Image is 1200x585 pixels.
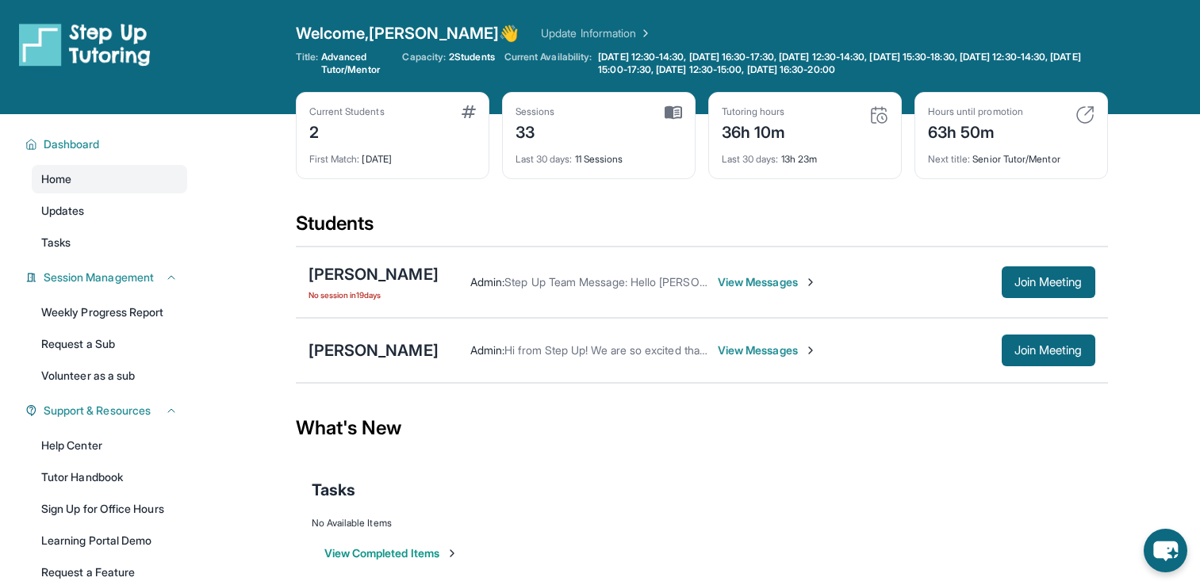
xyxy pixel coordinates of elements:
[722,105,786,118] div: Tutoring hours
[41,203,85,219] span: Updates
[516,105,555,118] div: Sessions
[32,361,187,390] a: Volunteer as a sub
[516,118,555,143] div: 33
[462,105,476,118] img: card
[722,143,888,166] div: 13h 23m
[312,517,1092,530] div: No Available Items
[1014,346,1083,355] span: Join Meeting
[309,153,360,165] span: First Match :
[449,51,495,63] span: 2 Students
[32,526,187,555] a: Learning Portal Demo
[869,105,888,124] img: card
[595,51,1107,76] a: [DATE] 12:30-14:30, [DATE] 16:30-17:30, [DATE] 12:30-14:30, [DATE] 15:30-18:30, [DATE] 12:30-14:3...
[718,274,817,290] span: View Messages
[598,51,1104,76] span: [DATE] 12:30-14:30, [DATE] 16:30-17:30, [DATE] 12:30-14:30, [DATE] 15:30-18:30, [DATE] 12:30-14:3...
[636,25,652,41] img: Chevron Right
[928,105,1023,118] div: Hours until promotion
[309,289,439,301] span: No session in 19 days
[32,228,187,257] a: Tasks
[44,136,100,152] span: Dashboard
[402,51,446,63] span: Capacity:
[19,22,151,67] img: logo
[1014,277,1083,287] span: Join Meeting
[928,153,971,165] span: Next title :
[1002,266,1095,298] button: Join Meeting
[309,339,439,361] div: [PERSON_NAME]
[928,118,1023,143] div: 63h 50m
[718,342,817,358] span: View Messages
[309,118,385,143] div: 2
[296,211,1108,246] div: Students
[722,118,786,143] div: 36h 10m
[32,463,187,491] a: Tutor Handbook
[516,153,573,165] span: Last 30 days :
[504,51,592,76] span: Current Availability:
[309,263,439,285] div: [PERSON_NAME]
[32,298,187,327] a: Weekly Progress Report
[44,403,151,419] span: Support & Resources
[41,171,71,187] span: Home
[324,545,458,561] button: View Completed Items
[470,343,504,357] span: Admin :
[470,275,504,289] span: Admin :
[37,136,178,152] button: Dashboard
[296,393,1108,463] div: What's New
[804,276,817,289] img: Chevron-Right
[321,51,393,76] span: Advanced Tutor/Mentor
[1144,529,1187,572] button: chat-button
[41,235,71,250] span: Tasks
[1002,335,1095,366] button: Join Meeting
[722,153,779,165] span: Last 30 days :
[309,105,385,118] div: Current Students
[665,105,682,120] img: card
[32,495,187,523] a: Sign Up for Office Hours
[541,25,652,41] a: Update Information
[296,51,318,76] span: Title:
[32,165,187,193] a: Home
[37,403,178,419] button: Support & Resources
[312,479,355,501] span: Tasks
[516,143,682,166] div: 11 Sessions
[37,270,178,285] button: Session Management
[804,344,817,357] img: Chevron-Right
[32,330,187,358] a: Request a Sub
[32,431,187,460] a: Help Center
[32,197,187,225] a: Updates
[44,270,154,285] span: Session Management
[296,22,519,44] span: Welcome, [PERSON_NAME] 👋
[928,143,1095,166] div: Senior Tutor/Mentor
[1075,105,1095,124] img: card
[309,143,476,166] div: [DATE]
